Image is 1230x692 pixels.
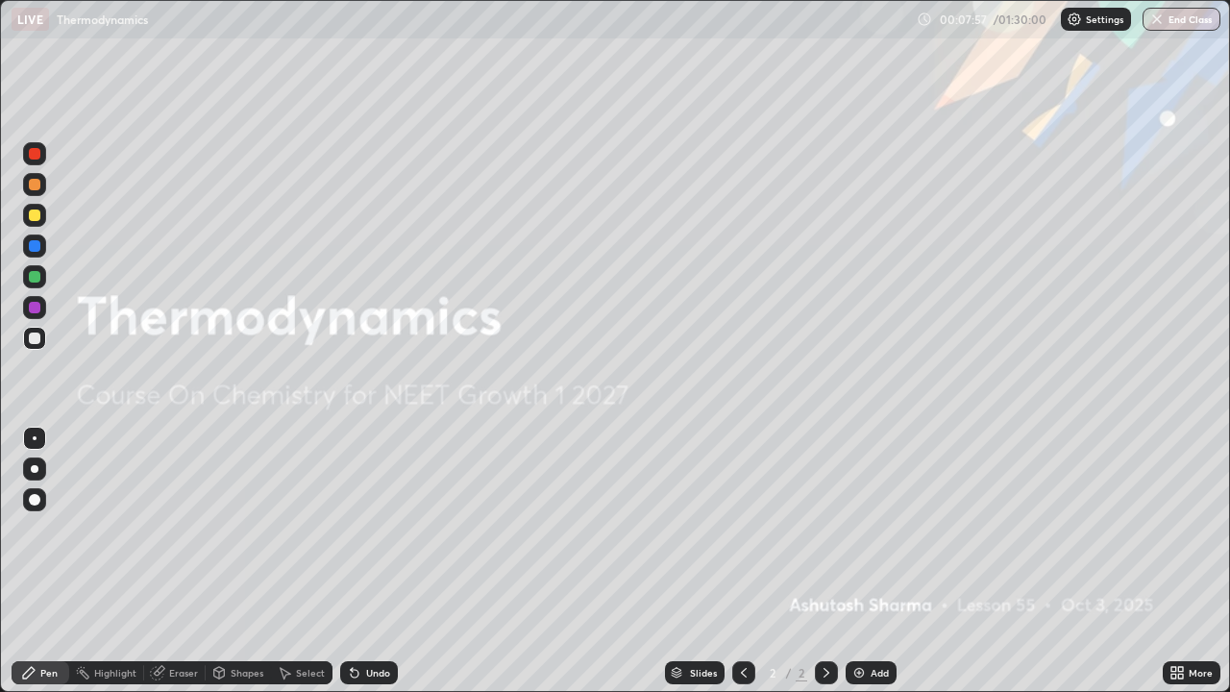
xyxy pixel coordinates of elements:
div: Undo [366,668,390,678]
img: class-settings-icons [1067,12,1082,27]
div: Eraser [169,668,198,678]
img: add-slide-button [851,665,867,680]
div: Pen [40,668,58,678]
img: end-class-cross [1149,12,1165,27]
div: Select [296,668,325,678]
div: More [1189,668,1213,678]
p: LIVE [17,12,43,27]
div: Highlight [94,668,136,678]
div: 2 [796,664,807,681]
button: End Class [1143,8,1220,31]
div: / [786,667,792,679]
div: Add [871,668,889,678]
div: 2 [763,667,782,679]
div: Slides [690,668,717,678]
p: Settings [1086,14,1123,24]
p: Thermodynamics [57,12,148,27]
div: Shapes [231,668,263,678]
